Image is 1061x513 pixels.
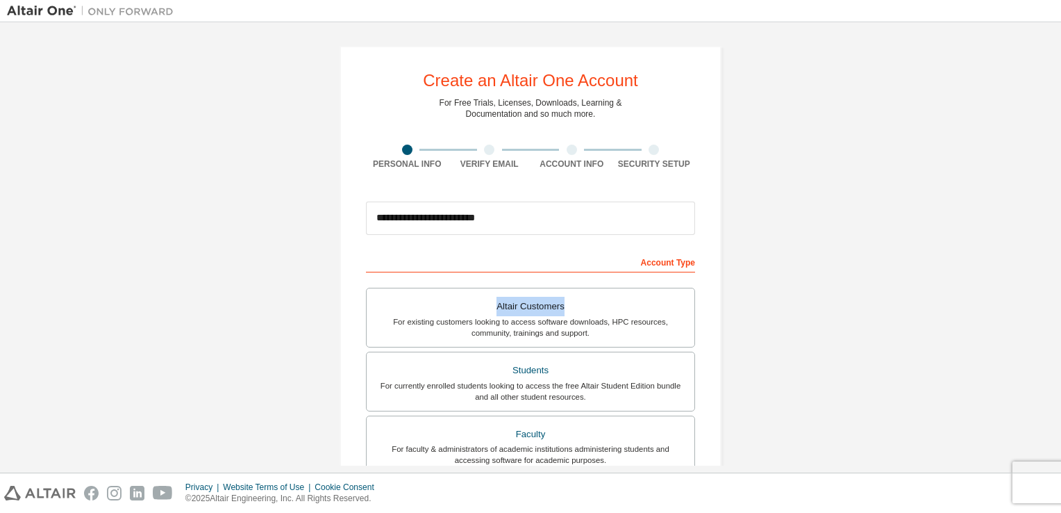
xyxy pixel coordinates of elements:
[375,316,686,339] div: For existing customers looking to access software downloads, HPC resources, community, trainings ...
[613,158,696,170] div: Security Setup
[315,482,382,493] div: Cookie Consent
[7,4,181,18] img: Altair One
[375,443,686,466] div: For faculty & administrators of academic institutions administering students and accessing softwa...
[153,486,173,500] img: youtube.svg
[375,380,686,402] div: For currently enrolled students looking to access the free Altair Student Edition bundle and all ...
[440,97,622,120] div: For Free Trials, Licenses, Downloads, Learning & Documentation and so much more.
[130,486,144,500] img: linkedin.svg
[530,158,613,170] div: Account Info
[366,250,695,272] div: Account Type
[423,72,638,89] div: Create an Altair One Account
[375,297,686,316] div: Altair Customers
[185,482,223,493] div: Privacy
[449,158,531,170] div: Verify Email
[4,486,76,500] img: altair_logo.svg
[375,425,686,444] div: Faculty
[366,158,449,170] div: Personal Info
[375,361,686,380] div: Students
[185,493,383,505] p: © 2025 Altair Engineering, Inc. All Rights Reserved.
[223,482,315,493] div: Website Terms of Use
[84,486,99,500] img: facebook.svg
[107,486,122,500] img: instagram.svg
